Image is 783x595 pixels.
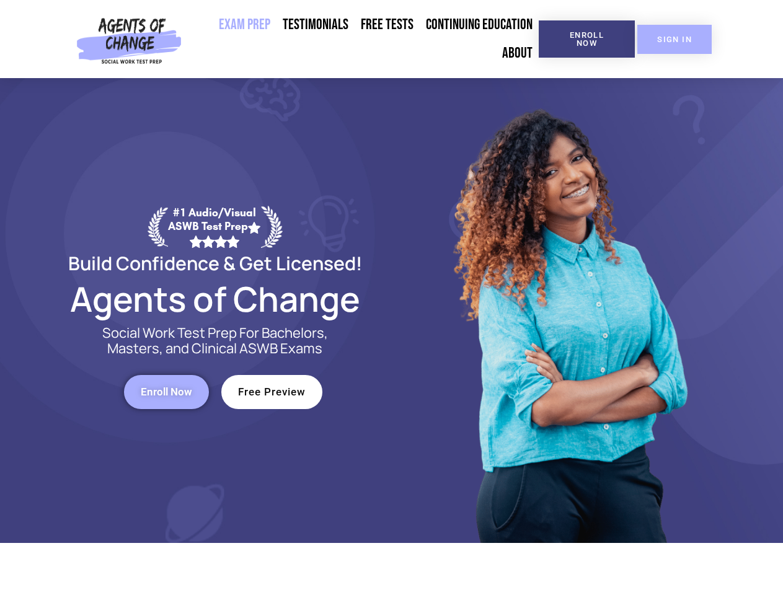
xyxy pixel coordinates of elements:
[238,387,306,397] span: Free Preview
[168,206,261,247] div: #1 Audio/Visual ASWB Test Prep
[420,11,539,39] a: Continuing Education
[496,39,539,68] a: About
[539,20,635,58] a: Enroll Now
[213,11,276,39] a: Exam Prep
[187,11,539,68] nav: Menu
[124,375,209,409] a: Enroll Now
[445,78,692,543] img: Website Image 1 (1)
[559,31,615,47] span: Enroll Now
[637,25,712,54] a: SIGN IN
[38,284,392,313] h2: Agents of Change
[221,375,322,409] a: Free Preview
[141,387,192,397] span: Enroll Now
[88,325,342,356] p: Social Work Test Prep For Bachelors, Masters, and Clinical ASWB Exams
[38,254,392,272] h2: Build Confidence & Get Licensed!
[355,11,420,39] a: Free Tests
[657,35,692,43] span: SIGN IN
[276,11,355,39] a: Testimonials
